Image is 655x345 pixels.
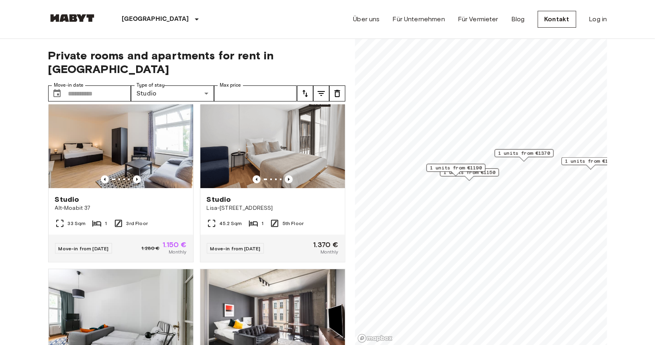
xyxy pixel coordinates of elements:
[55,204,187,212] span: Alt-Moabit 37
[313,85,329,101] button: tune
[313,241,338,248] span: 1.370 €
[54,82,84,89] label: Move-in date
[207,195,231,204] span: Studio
[105,220,107,227] span: 1
[253,175,261,183] button: Previous image
[283,220,304,227] span: 5th Floor
[48,49,345,76] span: Private rooms and apartments for rent in [GEOGRAPHIC_DATA]
[127,220,148,227] span: 3rd Floor
[261,220,263,227] span: 1
[169,248,186,256] span: Monthly
[49,85,65,101] button: Choose date
[498,150,550,157] span: 1 units from €1370
[163,241,186,248] span: 1.150 €
[137,82,165,89] label: Type of stay
[443,169,495,176] span: 1 units from €1150
[49,92,193,188] img: Marketing picture of unit DE-01-087-003-01H
[133,175,141,183] button: Previous image
[55,195,80,204] span: Studio
[220,220,242,227] span: 45.2 Sqm
[589,14,607,24] a: Log in
[561,157,620,170] div: Map marker
[393,14,445,24] a: Für Unternehmen
[220,82,241,89] label: Max price
[200,91,345,262] a: Marketing picture of unit DE-01-489-503-001Previous imagePrevious imageStudioLisa-[STREET_ADDRESS...
[297,85,313,101] button: tune
[200,92,345,188] img: Marketing picture of unit DE-01-489-503-001
[426,164,486,176] div: Map marker
[48,91,194,262] a: Marketing picture of unit DE-01-087-003-01HPrevious imagePrevious imageStudioAlt-Moabit 3733 Sqm1...
[122,14,189,24] p: [GEOGRAPHIC_DATA]
[48,14,96,22] img: Habyt
[68,220,86,227] span: 33 Sqm
[59,246,109,252] span: Move-in from [DATE]
[101,175,109,183] button: Previous image
[131,85,214,101] div: Studio
[285,175,293,183] button: Previous image
[430,164,482,171] span: 1 units from €1190
[207,204,339,212] span: Lisa-[STREET_ADDRESS]
[440,168,499,181] div: Map marker
[538,11,576,28] a: Kontakt
[357,334,393,343] a: Mapbox logo
[565,158,617,165] span: 1 units from €1320
[210,246,261,252] span: Move-in from [DATE]
[511,14,525,24] a: Blog
[320,248,338,256] span: Monthly
[329,85,345,101] button: tune
[458,14,498,24] a: Für Vermieter
[494,149,553,162] div: Map marker
[353,14,380,24] a: Über uns
[141,245,159,252] span: 1.280 €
